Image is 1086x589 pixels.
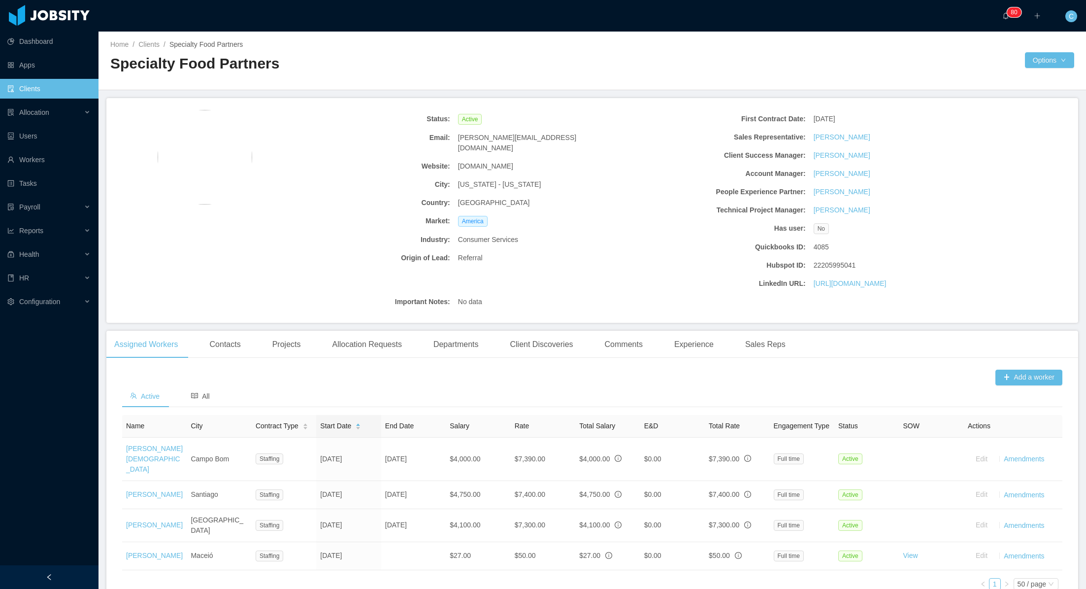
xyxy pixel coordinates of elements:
i: icon: left [980,581,986,587]
span: Status [838,422,858,430]
span: Full time [774,453,804,464]
a: Amendments [1004,552,1044,559]
i: icon: solution [7,109,14,116]
span: $50.00 [709,552,730,559]
span: Contract Type [256,421,298,431]
td: [DATE] [316,542,381,570]
b: First Contract Date: [636,114,806,124]
b: Client Success Manager: [636,150,806,161]
span: info-circle [615,521,622,528]
span: Payroll [19,203,40,211]
span: $0.00 [644,521,661,529]
span: [US_STATE] - [US_STATE] [458,179,541,190]
span: Reports [19,227,43,235]
a: Home [110,40,129,48]
span: info-circle [744,521,751,528]
a: [PERSON_NAME] [814,187,870,197]
span: Active [838,551,862,561]
b: Industry: [280,235,450,245]
span: $4,750.00 [579,490,610,498]
span: Active [838,520,862,531]
b: Email: [280,133,450,143]
a: [PERSON_NAME][DEMOGRAPHIC_DATA] [126,445,183,473]
span: Actions [968,422,990,430]
i: icon: caret-down [302,426,308,429]
b: People Experience Partner: [636,187,806,197]
i: icon: caret-up [356,422,361,425]
span: All [191,392,210,400]
span: SOW [903,422,919,430]
div: Projects [264,331,309,358]
a: icon: profileTasks [7,173,91,193]
span: $0.00 [644,490,661,498]
span: Staffing [256,551,283,561]
span: Name [126,422,144,430]
span: Configuration [19,298,60,306]
span: Salary [450,422,469,430]
span: C [1069,10,1074,22]
span: HR [19,274,29,282]
p: 8 [1011,7,1014,17]
img: 0c41e420-5110-11ef-affe-2745693f06bd_66ad465974d10-400w.png [158,110,252,205]
a: Amendments [1004,490,1044,498]
a: View [903,552,918,559]
a: icon: robotUsers [7,126,91,146]
div: Departments [426,331,487,358]
a: [PERSON_NAME] [126,521,183,529]
span: Total Rate [709,422,740,430]
td: [DATE] [381,438,446,481]
a: icon: appstoreApps [7,55,91,75]
a: [PERSON_NAME] [814,169,870,179]
div: [DATE] [810,110,987,128]
h2: Specialty Food Partners [110,54,592,74]
b: Has user: [636,223,806,234]
span: No [814,223,829,234]
i: icon: team [130,392,137,399]
a: [PERSON_NAME] [814,132,870,142]
span: City [191,422,202,430]
button: Edit [968,518,995,533]
span: $4,000.00 [579,455,610,463]
span: / [132,40,134,48]
a: [PERSON_NAME] [126,490,183,498]
span: America [458,216,488,227]
div: Allocation Requests [324,331,409,358]
b: LinkedIn URL: [636,278,806,289]
button: Edit [968,451,995,467]
td: Maceió [187,542,251,570]
b: Website: [280,161,450,172]
span: Active [838,453,862,464]
a: icon: userWorkers [7,150,91,170]
span: End Date [385,422,414,430]
span: info-circle [744,491,751,498]
span: $27.00 [579,552,600,559]
td: $4,100.00 [446,509,510,542]
span: Referral [458,253,483,263]
sup: 80 [1007,7,1021,17]
span: info-circle [615,491,622,498]
span: Specialty Food Partners [169,40,243,48]
b: Sales Representative: [636,132,806,142]
i: icon: caret-down [356,426,361,429]
div: Sales Reps [737,331,793,358]
td: $27.00 [446,542,510,570]
td: $4,750.00 [446,481,510,509]
i: icon: line-chart [7,227,14,234]
span: $7,390.00 [709,455,739,463]
span: $4,100.00 [579,521,610,529]
td: [DATE] [316,481,381,509]
a: icon: auditClients [7,79,91,99]
span: Active [130,392,160,400]
a: Amendments [1004,521,1044,529]
i: icon: read [191,392,198,399]
b: Account Manager: [636,169,806,179]
b: Status: [280,114,450,124]
b: Market: [280,216,450,226]
span: 4085 [814,242,829,252]
div: Experience [666,331,722,358]
span: Start Date [320,421,351,431]
div: Comments [597,331,651,358]
span: Allocation [19,108,49,116]
a: Clients [138,40,160,48]
span: [DOMAIN_NAME] [458,161,513,172]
